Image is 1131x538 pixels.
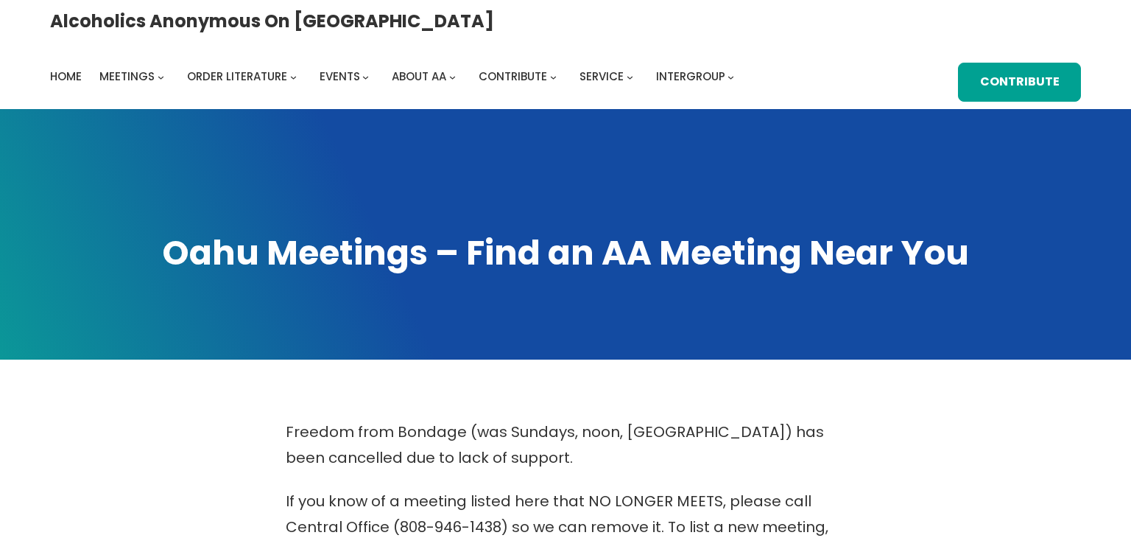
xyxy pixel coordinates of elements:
[50,69,82,84] span: Home
[362,74,369,80] button: Events submenu
[656,66,725,87] a: Intergroup
[99,66,155,87] a: Meetings
[656,69,725,84] span: Intergroup
[579,66,624,87] a: Service
[727,74,734,80] button: Intergroup submenu
[479,69,547,84] span: Contribute
[50,230,1081,276] h1: Oahu Meetings – Find an AA Meeting Near You
[449,74,456,80] button: About AA submenu
[158,74,164,80] button: Meetings submenu
[392,66,446,87] a: About AA
[50,5,494,37] a: Alcoholics Anonymous on [GEOGRAPHIC_DATA]
[320,69,360,84] span: Events
[320,66,360,87] a: Events
[627,74,633,80] button: Service submenu
[290,74,297,80] button: Order Literature submenu
[958,63,1081,102] a: Contribute
[99,69,155,84] span: Meetings
[187,69,287,84] span: Order Literature
[579,69,624,84] span: Service
[50,66,82,87] a: Home
[479,66,547,87] a: Contribute
[392,69,446,84] span: About AA
[286,419,845,471] p: Freedom from Bondage (was Sundays, noon, [GEOGRAPHIC_DATA]) has been cancelled due to lack of sup...
[50,66,739,87] nav: Intergroup
[550,74,557,80] button: Contribute submenu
